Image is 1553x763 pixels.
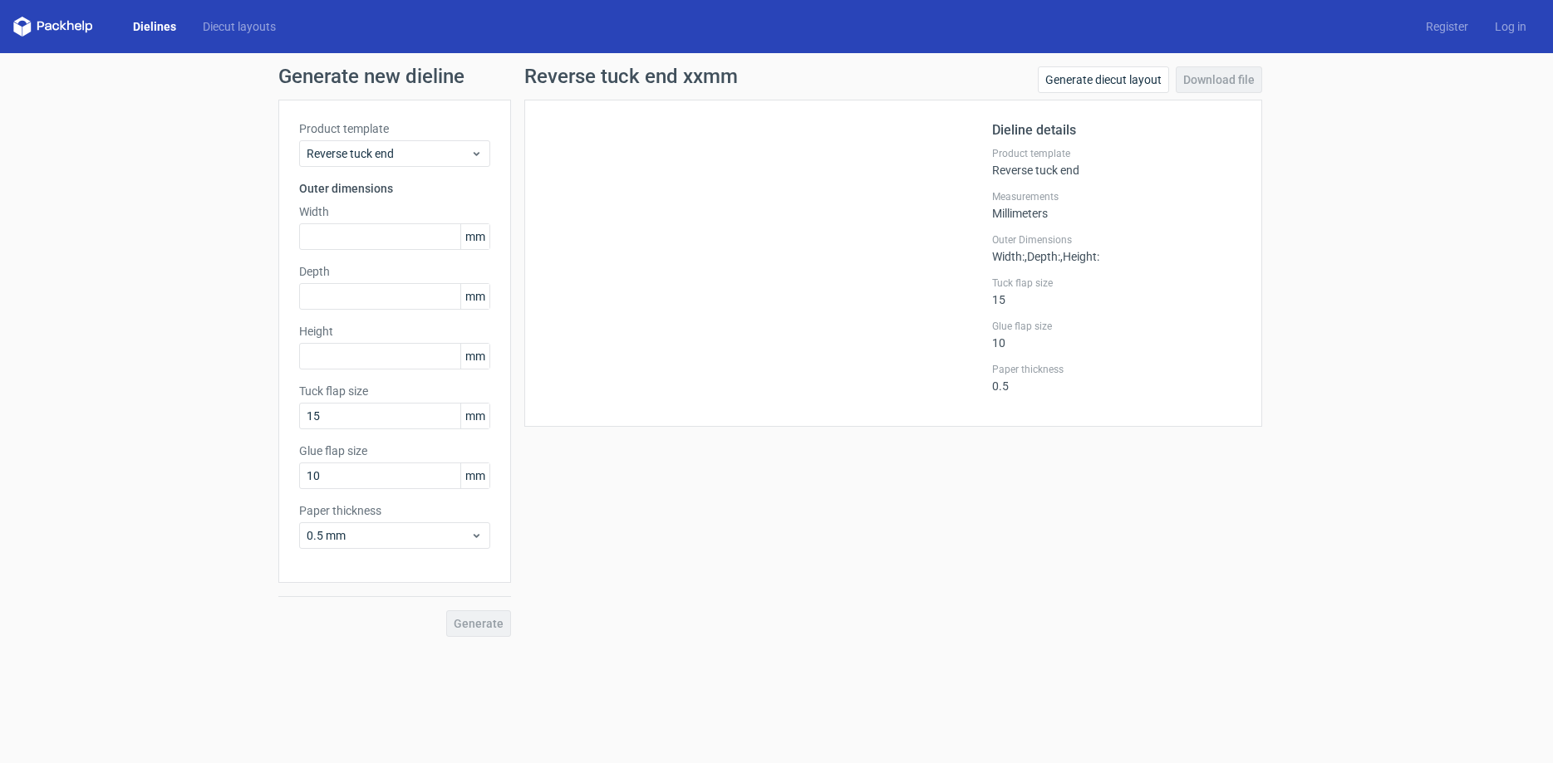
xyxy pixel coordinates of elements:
[299,203,490,220] label: Width
[299,502,490,519] label: Paper thickness
[992,276,1241,290] label: Tuck flap size
[299,383,490,399] label: Tuck flap size
[120,18,189,35] a: Dielines
[992,250,1025,263] span: Width :
[992,233,1241,247] label: Outer Dimensions
[299,263,490,280] label: Depth
[460,344,489,369] span: mm
[460,404,489,428] span: mm
[1060,250,1099,263] span: , Height :
[299,323,490,340] label: Height
[299,443,490,459] label: Glue flap size
[299,120,490,137] label: Product template
[460,284,489,309] span: mm
[460,224,489,249] span: mm
[278,66,1275,86] h1: Generate new dieline
[460,463,489,488] span: mm
[992,276,1241,306] div: 15
[992,147,1241,160] label: Product template
[992,190,1241,220] div: Millimeters
[299,180,490,197] h3: Outer dimensions
[992,320,1241,350] div: 10
[189,18,289,35] a: Diecut layouts
[1482,18,1540,35] a: Log in
[992,190,1241,203] label: Measurements
[992,363,1241,376] label: Paper thickness
[524,66,738,86] h1: Reverse tuck end xxmm
[307,527,470,544] span: 0.5 mm
[992,320,1241,333] label: Glue flap size
[1413,18,1482,35] a: Register
[307,145,470,162] span: Reverse tuck end
[992,147,1241,177] div: Reverse tuck end
[1025,250,1060,263] span: , Depth :
[1038,66,1169,93] a: Generate diecut layout
[992,120,1241,140] h2: Dieline details
[992,363,1241,393] div: 0.5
